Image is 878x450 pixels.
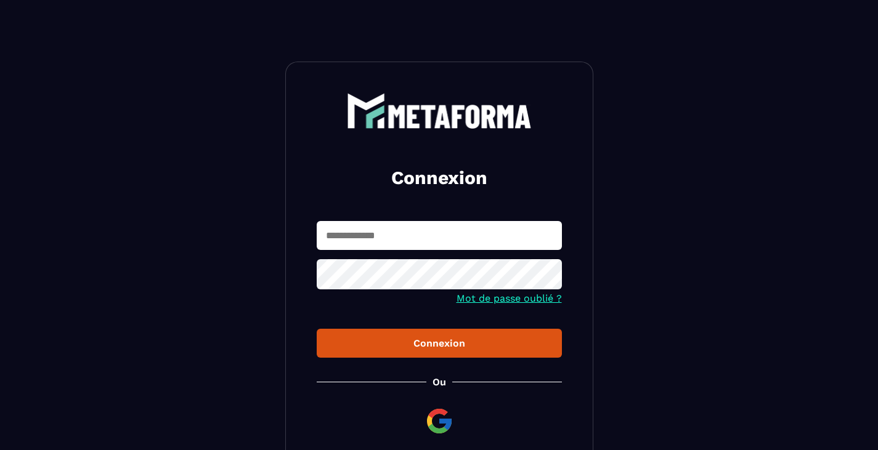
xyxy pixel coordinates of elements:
[327,337,552,349] div: Connexion
[317,329,562,358] button: Connexion
[425,406,454,436] img: google
[317,93,562,129] a: logo
[331,166,547,190] h2: Connexion
[433,376,446,388] p: Ou
[457,292,562,304] a: Mot de passe oublié ?
[347,93,532,129] img: logo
